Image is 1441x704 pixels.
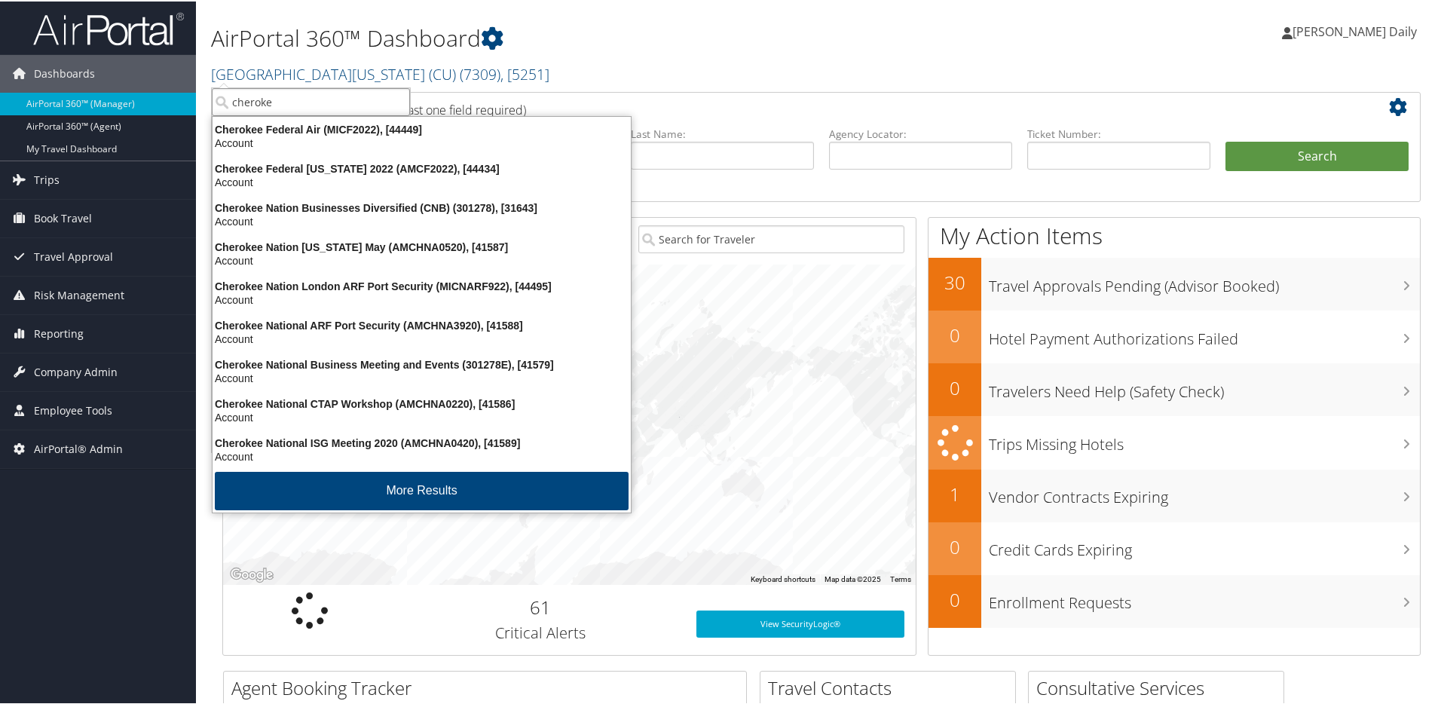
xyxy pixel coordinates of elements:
div: Cherokee Nation [US_STATE] May (AMCHNA0520), [41587] [203,239,640,253]
span: Employee Tools [34,390,112,428]
span: Reporting [34,314,84,351]
div: Account [203,331,640,344]
button: More Results [215,470,629,509]
div: Cherokee National Business Meeting and Events (301278E), [41579] [203,357,640,370]
h2: Travel Contacts [768,674,1015,699]
h2: 0 [929,533,981,559]
a: 30Travel Approvals Pending (Advisor Booked) [929,256,1420,309]
span: Trips [34,160,60,197]
span: Company Admin [34,352,118,390]
div: Account [203,253,640,266]
h3: Travel Approvals Pending (Advisor Booked) [989,267,1420,295]
a: Trips Missing Hotels [929,415,1420,468]
span: (at least one field required) [382,100,526,117]
a: 0Enrollment Requests [929,574,1420,626]
h2: Agent Booking Tracker [231,674,746,699]
div: Cherokee Federal [US_STATE] 2022 (AMCF2022), [44434] [203,161,640,174]
h3: Travelers Need Help (Safety Check) [989,372,1420,401]
a: 1Vendor Contracts Expiring [929,468,1420,521]
a: [GEOGRAPHIC_DATA][US_STATE] (CU) [211,63,549,83]
h3: Credit Cards Expiring [989,531,1420,559]
div: Cherokee National CTAP Workshop (AMCHNA0220), [41586] [203,396,640,409]
span: Dashboards [34,54,95,91]
h2: Consultative Services [1036,674,1283,699]
label: Last Name: [631,125,814,140]
div: Cherokee Nation London ARF Port Security (MICNARF922), [44495] [203,278,640,292]
img: airportal-logo.png [33,10,184,45]
div: Account [203,213,640,227]
img: Google [227,564,277,583]
span: , [ 5251 ] [500,63,549,83]
a: 0Hotel Payment Authorizations Failed [929,309,1420,362]
h1: AirPortal 360™ Dashboard [211,21,1025,53]
div: Cherokee National ARF Port Security (AMCHNA3920), [41588] [203,317,640,331]
h3: Hotel Payment Authorizations Failed [989,320,1420,348]
div: Account [203,174,640,188]
span: Book Travel [34,198,92,236]
label: Ticket Number: [1027,125,1210,140]
h3: Trips Missing Hotels [989,425,1420,454]
h1: My Action Items [929,219,1420,250]
div: Cherokee National ISG Meeting 2020 (AMCHNA0420), [41589] [203,435,640,448]
h2: 0 [929,374,981,399]
div: Account [203,292,640,305]
a: Terms (opens in new tab) [890,574,911,582]
h2: 61 [408,593,674,619]
a: [PERSON_NAME] Daily [1282,8,1432,53]
h2: 30 [929,268,981,294]
h3: Critical Alerts [408,621,674,642]
span: [PERSON_NAME] Daily [1293,22,1417,38]
h2: 0 [929,321,981,347]
button: Search [1225,140,1409,170]
a: 0Travelers Need Help (Safety Check) [929,362,1420,415]
h2: 0 [929,586,981,611]
a: Open this area in Google Maps (opens a new window) [227,564,277,583]
h2: Airtinerary Lookup [234,93,1309,119]
button: Keyboard shortcuts [751,573,815,583]
label: Agency Locator: [829,125,1012,140]
span: Map data ©2025 [825,574,881,582]
div: Account [203,409,640,423]
h3: Enrollment Requests [989,583,1420,612]
a: View SecurityLogic® [696,609,904,636]
input: Search for Traveler [638,224,904,252]
span: Risk Management [34,275,124,313]
input: Search Accounts [212,87,410,115]
span: ( 7309 ) [460,63,500,83]
span: AirPortal® Admin [34,429,123,467]
div: Account [203,448,640,462]
div: Cherokee Federal Air (MICF2022), [44449] [203,121,640,135]
h2: 1 [929,480,981,506]
div: Account [203,135,640,148]
div: Cherokee Nation Businesses Diversified (CNB) (301278), [31643] [203,200,640,213]
div: Account [203,370,640,384]
h3: Vendor Contracts Expiring [989,478,1420,507]
span: Travel Approval [34,237,113,274]
a: 0Credit Cards Expiring [929,521,1420,574]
